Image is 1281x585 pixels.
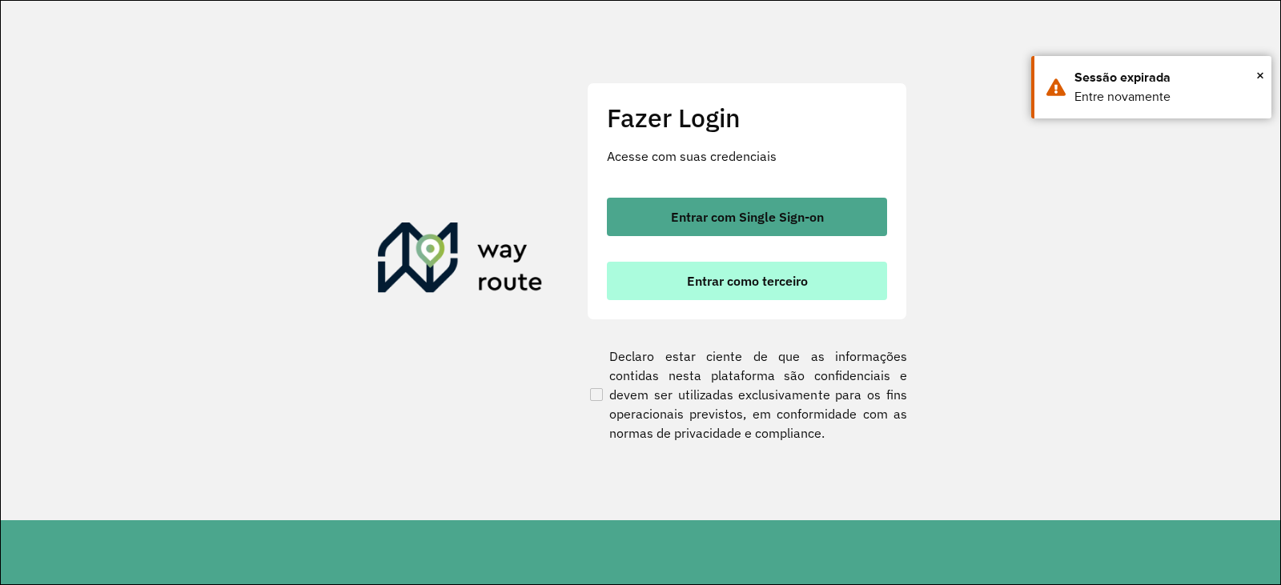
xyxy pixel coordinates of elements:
[671,210,824,223] span: Entrar com Single Sign-on
[687,274,808,287] span: Entrar como terceiro
[607,146,887,166] p: Acesse com suas credenciais
[607,102,887,133] h2: Fazer Login
[1074,87,1259,106] div: Entre novamente
[378,222,543,299] img: Roteirizador AmbevTech
[1256,63,1264,87] button: Close
[587,347,907,443] label: Declaro estar ciente de que as informações contidas nesta plataforma são confidenciais e devem se...
[607,198,887,236] button: button
[1256,63,1264,87] span: ×
[607,262,887,300] button: button
[1074,68,1259,87] div: Sessão expirada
